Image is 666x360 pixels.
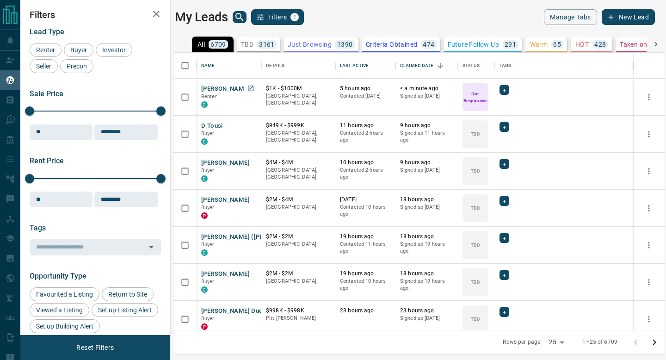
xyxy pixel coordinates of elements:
div: + [499,196,509,206]
p: [DATE] [340,196,391,204]
h2: Filters [30,9,161,20]
span: Buyer [201,205,215,211]
p: $4M - $4M [266,159,331,167]
div: + [499,270,509,280]
div: Claimed Date [400,53,434,79]
p: 18 hours ago [400,196,453,204]
span: Precon [63,62,90,70]
span: Tags [30,223,46,232]
span: Return to Site [105,291,150,298]
div: condos.ca [201,249,208,256]
span: + [503,159,506,168]
button: Sort [434,59,447,72]
p: [GEOGRAPHIC_DATA] [266,241,331,248]
p: 18 hours ago [400,233,453,241]
button: Reset Filters [70,340,120,355]
span: Investor [99,46,129,54]
p: $998K - $998K [266,307,331,315]
div: 25 [545,335,567,349]
button: more [642,312,656,326]
button: Filters1 [251,9,304,25]
p: Future Follow Up [448,41,499,48]
p: TBD [471,279,480,286]
span: Renter [33,46,58,54]
span: Buyer [201,316,215,322]
button: D Tousi [201,122,223,130]
p: Signed up 19 hours ago [400,278,453,292]
div: + [499,233,509,243]
button: [PERSON_NAME] [201,270,250,279]
button: [PERSON_NAME] Duck [201,307,266,316]
span: + [503,196,506,205]
p: 474 [423,41,434,48]
p: 9 hours ago [400,122,453,130]
p: Signed up [DATE] [400,204,453,211]
p: Contacted 11 hours ago [340,241,391,255]
div: Name [197,53,261,79]
button: Open [145,241,158,254]
div: Favourited a Listing [30,287,99,301]
p: 19 hours ago [340,233,391,241]
p: Warm [530,41,548,48]
span: Buyer [67,46,90,54]
p: TBD [241,41,253,48]
div: Buyer [64,43,93,57]
span: Seller [33,62,55,70]
p: TBD [471,130,480,137]
p: 1–25 of 6709 [582,338,617,346]
span: + [503,307,506,317]
div: Seller [30,59,58,73]
span: Set up Building Alert [33,323,97,330]
span: + [503,122,506,131]
span: Set up Listing Alert [95,306,155,314]
p: TBD [471,242,480,248]
p: TBD [471,316,480,323]
p: [GEOGRAPHIC_DATA], [GEOGRAPHIC_DATA] [266,93,331,107]
p: < a minute ago [400,85,453,93]
div: Viewed a Listing [30,303,89,317]
p: Signed up [DATE] [400,167,453,174]
p: Signed up 11 hours ago [400,130,453,144]
div: condos.ca [201,138,208,145]
span: Buyer [201,279,215,285]
button: [PERSON_NAME] [201,159,250,168]
p: All [197,41,205,48]
p: Criteria Obtained [366,41,418,48]
div: Tags [495,53,634,79]
button: [PERSON_NAME] [201,85,250,93]
div: Claimed Date [395,53,458,79]
p: [GEOGRAPHIC_DATA] [266,278,331,285]
button: [PERSON_NAME] ([PERSON_NAME]) [PERSON_NAME] [201,233,355,242]
div: property.ca [201,323,208,330]
p: 11 hours ago [340,122,391,130]
p: 1390 [337,41,353,48]
p: Not Responsive [463,90,487,104]
div: Investor [96,43,132,57]
p: [GEOGRAPHIC_DATA], [GEOGRAPHIC_DATA] [266,167,331,181]
button: Manage Tabs [544,9,597,25]
span: Rent Price [30,156,64,165]
button: New Lead [602,9,655,25]
p: $1K - $1000M [266,85,331,93]
p: Pitt [PERSON_NAME] [266,315,331,322]
div: Set up Listing Alert [92,303,158,317]
div: Details [261,53,335,79]
p: 5 hours ago [340,85,391,93]
span: Buyer [201,242,215,248]
p: Contacted 10 hours ago [340,278,391,292]
span: Opportunity Type [30,272,86,280]
a: Open in New Tab [245,82,257,94]
p: HOT [575,41,589,48]
p: $949K - $999K [266,122,331,130]
div: + [499,307,509,317]
p: $2M - $2M [266,233,331,241]
p: Rows per page: [503,338,542,346]
p: 23 hours ago [340,307,391,315]
div: Set up Building Alert [30,319,100,333]
div: + [499,85,509,95]
p: TBD [471,168,480,174]
div: Renter [30,43,62,57]
p: [GEOGRAPHIC_DATA] [266,204,331,211]
p: 428 [594,41,606,48]
div: Last Active [340,53,369,79]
